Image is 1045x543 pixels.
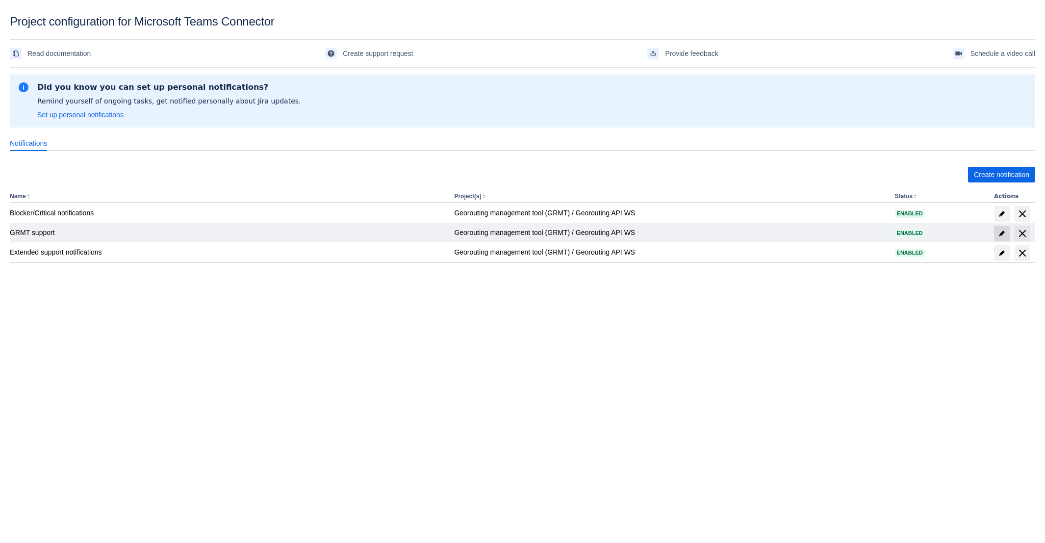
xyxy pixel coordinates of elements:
[454,193,481,200] button: Project(s)
[990,190,1035,203] th: Actions
[968,167,1035,182] button: Create notification
[325,46,413,61] a: Create support request
[37,82,301,92] h2: Did you know you can set up personal notifications?
[343,46,413,61] span: Create support request
[649,50,657,57] span: feedback
[10,46,91,61] a: Read documentation
[1017,247,1028,259] span: delete
[1017,228,1028,239] span: delete
[998,210,1006,218] span: edit
[998,249,1006,257] span: edit
[18,81,29,93] span: information
[895,250,925,256] span: Enabled
[974,167,1029,182] span: Create notification
[10,228,446,237] div: GRMT support
[37,96,301,106] p: Remind yourself of ongoing tasks, get notified personally about Jira updates.
[10,247,446,257] div: Extended support notifications
[895,193,913,200] button: Status
[970,46,1035,61] span: Schedule a video call
[10,208,446,218] div: Blocker/Critical notifications
[12,50,20,57] span: documentation
[895,231,925,236] span: Enabled
[647,46,718,61] a: Provide feedback
[10,15,1035,28] div: Project configuration for Microsoft Teams Connector
[454,247,887,257] div: Georouting management tool (GRMT) / Georouting API WS
[454,208,887,218] div: Georouting management tool (GRMT) / Georouting API WS
[998,230,1006,237] span: edit
[37,110,124,120] a: Set up personal notifications
[665,46,718,61] span: Provide feedback
[895,211,925,216] span: Enabled
[10,138,47,148] span: Notifications
[454,228,887,237] div: Georouting management tool (GRMT) / Georouting API WS
[10,193,26,200] button: Name
[1017,208,1028,220] span: delete
[27,46,91,61] span: Read documentation
[327,50,335,57] span: support
[955,50,963,57] span: videoCall
[953,46,1035,61] a: Schedule a video call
